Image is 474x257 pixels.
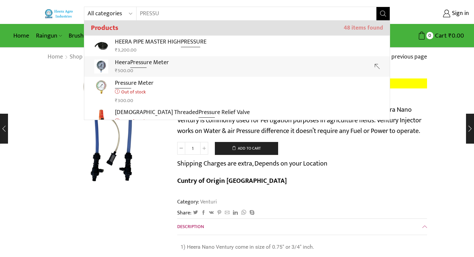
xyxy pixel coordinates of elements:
[115,117,250,125] p: Out of stock
[115,96,133,105] bdi: 300.00
[115,88,154,96] p: Out of stock
[177,223,204,230] span: Description
[115,96,118,105] span: ₹
[47,53,63,62] a: Home
[199,107,215,118] strong: Pressu
[181,37,200,47] strong: PRESSU
[84,106,390,135] a: [DEMOGRAPHIC_DATA] ThreadedPressure Relief ValveOut of stock
[115,58,169,67] p: Heera re Meter
[115,78,131,88] strong: Pressu
[115,66,133,75] bdi: 500.00
[84,36,390,56] a: HEERA PIPE MASTER HIGHPRESSURE₹3,200.00
[344,25,383,32] span: 48 items found
[10,28,33,44] a: Home
[84,56,390,77] a: HeeraPressure Meter₹500.00
[47,53,108,62] nav: Breadcrumb
[426,32,433,39] span: 0
[177,209,192,217] span: Share:
[115,46,118,54] span: ₹
[69,53,83,62] a: Shop
[433,31,447,40] span: Cart
[84,21,390,36] h3: Products
[115,108,250,117] p: [DEMOGRAPHIC_DATA] Threaded re Relief Valve
[397,30,464,42] a: 0 Cart ₹0.00
[177,104,427,136] p: Heera Nano Ventury is a small-sized (0.75″ OR 3/4″ inch) ventury injector. Heera Nano Ventury is ...
[400,8,469,20] a: Sign in
[450,9,469,18] span: Sign in
[177,219,427,235] a: Description
[84,77,390,106] a: Pressure MeterOut of stock ₹300.00
[448,31,464,41] bdi: 0.00
[177,198,217,206] span: Category:
[115,78,154,88] p: re Meter
[65,28,110,44] a: Brush Cutter
[181,243,424,251] p: 1) Heera Nano Ventury come in size of 0.75″ or 3/4″ inch.
[33,28,65,44] a: Raingun
[177,175,287,187] b: Cuntry of Origin [GEOGRAPHIC_DATA]
[185,142,200,155] input: Product quantity
[215,142,278,155] button: Add to cart
[115,37,207,47] p: HEERA PIPE MASTER HIGH RE
[199,197,217,206] a: Venturi
[137,7,368,20] input: Search for...
[115,46,137,54] bdi: 3,200.00
[376,7,390,20] button: Search button
[130,58,147,68] strong: Pressu
[365,53,427,62] a: Return to previous page
[448,31,452,41] span: ₹
[177,158,327,169] p: Shipping Charges are extra, Depends on your Location
[115,66,118,75] span: ₹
